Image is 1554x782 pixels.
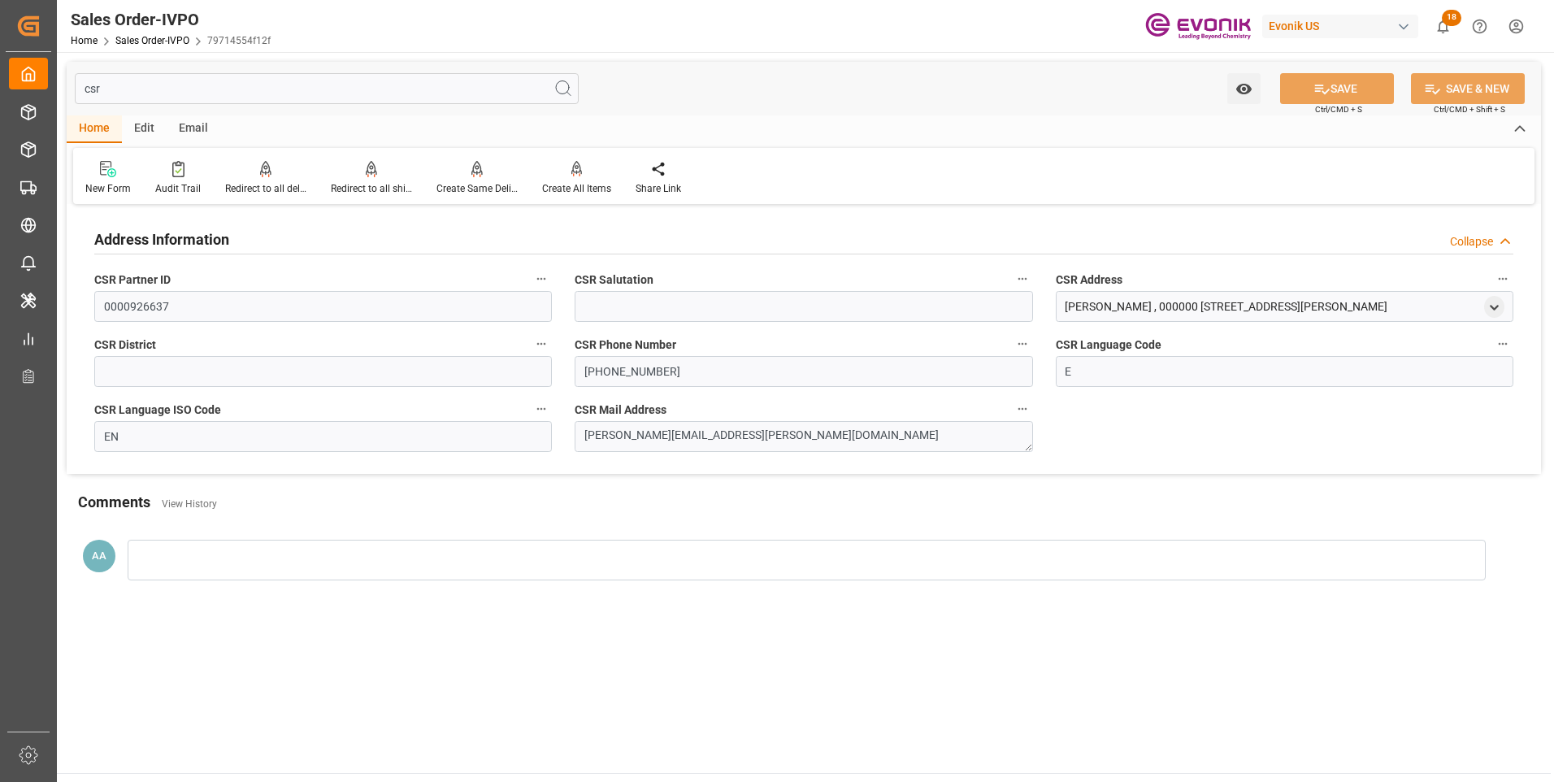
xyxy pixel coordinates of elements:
[94,402,221,419] span: CSR Language ISO Code
[531,333,552,354] button: CSR District
[1425,8,1461,45] button: show 18 new notifications
[94,337,156,354] span: CSR District
[575,272,653,289] span: CSR Salutation
[531,268,552,289] button: CSR Partner ID
[1492,333,1513,354] button: CSR Language Code
[1450,233,1493,250] div: Collapse
[1012,398,1033,419] button: CSR Mail Address
[122,115,167,143] div: Edit
[575,421,1032,452] textarea: [PERSON_NAME][EMAIL_ADDRESS][PERSON_NAME][DOMAIN_NAME]
[575,337,676,354] span: CSR Phone Number
[85,181,131,196] div: New Form
[531,398,552,419] button: CSR Language ISO Code
[94,228,229,250] h2: Address Information
[162,498,217,510] a: View History
[1012,333,1033,354] button: CSR Phone Number
[67,115,122,143] div: Home
[331,181,412,196] div: Redirect to all shipments
[1227,73,1261,104] button: open menu
[436,181,518,196] div: Create Same Delivery Date
[1411,73,1525,104] button: SAVE & NEW
[1442,10,1461,26] span: 18
[78,491,150,513] h2: Comments
[71,7,271,32] div: Sales Order-IVPO
[225,181,306,196] div: Redirect to all deliveries
[1012,268,1033,289] button: CSR Salutation
[1461,8,1498,45] button: Help Center
[1065,298,1387,315] div: [PERSON_NAME] , 000000 [STREET_ADDRESS][PERSON_NAME]
[115,35,189,46] a: Sales Order-IVPO
[1056,272,1122,289] span: CSR Address
[1262,11,1425,41] button: Evonik US
[1315,103,1362,115] span: Ctrl/CMD + S
[1484,296,1504,318] div: open menu
[75,73,579,104] input: Search Fields
[1434,103,1505,115] span: Ctrl/CMD + Shift + S
[94,272,171,289] span: CSR Partner ID
[92,550,106,562] span: AA
[1056,337,1161,354] span: CSR Language Code
[636,181,681,196] div: Share Link
[167,115,220,143] div: Email
[1145,12,1251,41] img: Evonik-brand-mark-Deep-Purple-RGB.jpeg_1700498283.jpeg
[1492,268,1513,289] button: CSR Address
[155,181,201,196] div: Audit Trail
[1262,15,1418,38] div: Evonik US
[71,35,98,46] a: Home
[575,402,666,419] span: CSR Mail Address
[1280,73,1394,104] button: SAVE
[542,181,611,196] div: Create All Items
